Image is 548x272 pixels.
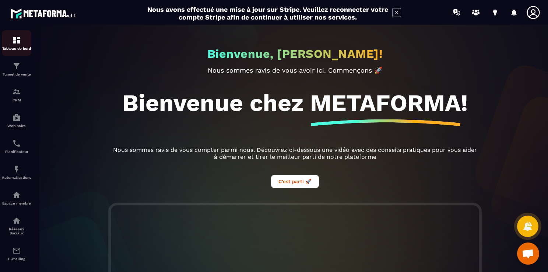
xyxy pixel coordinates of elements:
[122,89,468,117] h1: Bienvenue chez METAFORMA!
[2,46,31,50] p: Tableau de bord
[111,146,479,160] p: Nous sommes ravis de vous compter parmi nous. Découvrez ci-dessous une vidéo avec des conseils pr...
[2,82,31,108] a: formationformationCRM
[12,87,21,96] img: formation
[2,201,31,205] p: Espace membre
[271,175,319,188] button: C’est parti 🚀
[2,211,31,241] a: social-networksocial-networkRéseaux Sociaux
[2,150,31,154] p: Planificateur
[12,246,21,255] img: email
[2,133,31,159] a: schedulerschedulerPlanificateur
[12,139,21,148] img: scheduler
[2,185,31,211] a: automationsautomationsEspace membre
[2,227,31,235] p: Réseaux Sociaux
[12,36,21,45] img: formation
[12,191,21,199] img: automations
[2,98,31,102] p: CRM
[12,216,21,225] img: social-network
[271,178,319,185] a: C’est parti 🚀
[2,175,31,179] p: Automatisations
[2,124,31,128] p: Webinaire
[2,241,31,266] a: emailemailE-mailing
[12,165,21,174] img: automations
[111,66,479,74] p: Nous sommes ravis de vous avoir ici. Commençons 🚀
[2,257,31,261] p: E-mailing
[2,159,31,185] a: automationsautomationsAutomatisations
[2,56,31,82] a: formationformationTunnel de vente
[12,62,21,70] img: formation
[2,72,31,76] p: Tunnel de vente
[12,113,21,122] img: automations
[207,47,383,61] h2: Bienvenue, [PERSON_NAME]!
[2,108,31,133] a: automationsautomationsWebinaire
[2,30,31,56] a: formationformationTableau de bord
[10,7,77,20] img: logo
[517,243,539,265] a: Ouvrir le chat
[147,6,389,21] h2: Nous avons effectué une mise à jour sur Stripe. Veuillez reconnecter votre compte Stripe afin de ...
